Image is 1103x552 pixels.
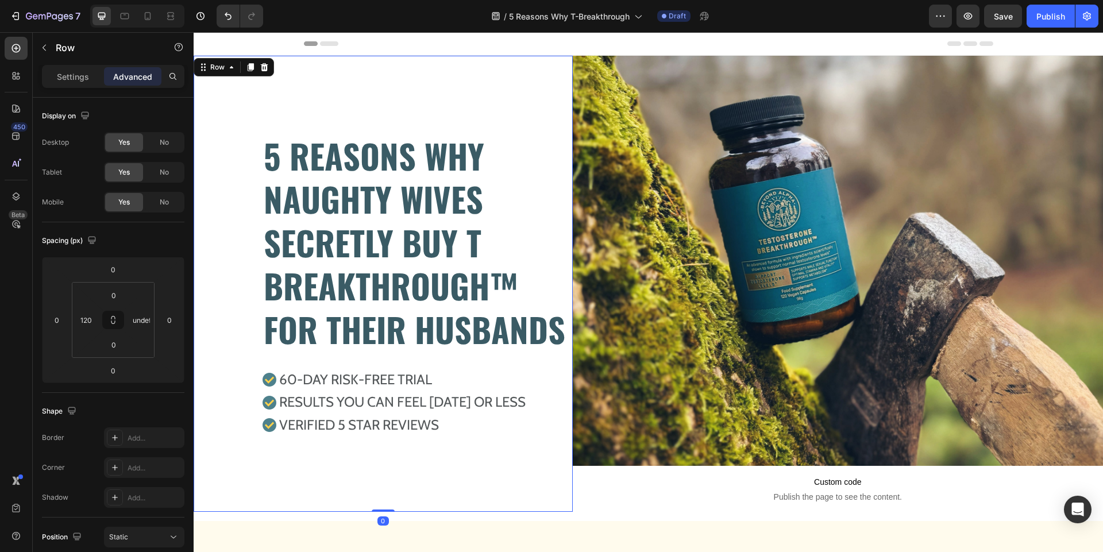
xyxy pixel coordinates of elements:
div: Border [42,433,64,443]
div: Add... [128,433,182,443]
input: 0 [48,311,65,329]
div: Tablet [42,167,62,177]
button: Save [984,5,1022,28]
div: Publish [1036,10,1065,22]
span: No [160,167,169,177]
span: 5 Reasons Why T-Breakthrough [509,10,630,22]
span: Draft [669,11,686,21]
span: Yes [118,197,130,207]
span: Static [109,532,128,541]
p: Advanced [113,71,152,83]
div: Open Intercom Messenger [1064,496,1092,523]
span: / [504,10,507,22]
input: 0px [102,336,125,353]
p: Settings [57,71,89,83]
input: undefined [133,311,150,329]
span: Save [994,11,1013,21]
input: 0 [102,362,125,379]
div: Position [42,530,84,545]
span: Yes [118,137,130,148]
input: 120px [78,311,95,329]
div: Spacing (px) [42,233,99,249]
span: No [160,197,169,207]
div: Add... [128,493,182,503]
span: Publish the page to see the content. [379,459,909,470]
iframe: Design area [194,32,1103,552]
span: Yes [118,167,130,177]
span: No [160,137,169,148]
div: Shape [42,404,79,419]
div: Corner [42,462,65,473]
input: 0 [102,261,125,278]
p: 7 [75,9,80,23]
div: Add... [128,463,182,473]
button: Static [104,527,184,547]
div: Desktop [42,137,69,148]
p: Row [56,41,153,55]
div: Shadow [42,492,68,503]
input: 0 [161,311,178,329]
input: 0px [102,287,125,304]
button: 7 [5,5,86,28]
div: Beta [9,210,28,219]
button: Publish [1027,5,1075,28]
div: Undo/Redo [217,5,263,28]
div: Display on [42,109,92,124]
div: Mobile [42,197,64,207]
span: Custom code [379,443,909,457]
div: 450 [11,122,28,132]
